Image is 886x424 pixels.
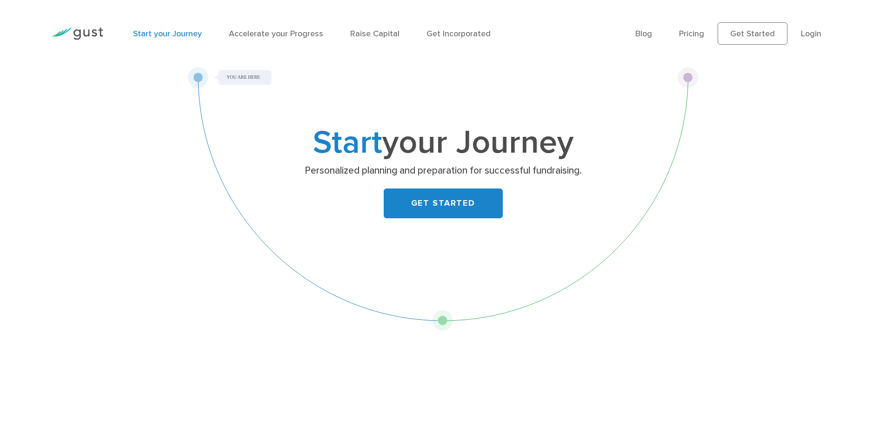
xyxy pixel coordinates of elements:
a: Raise Capital [350,29,400,39]
a: Get Started [718,22,787,45]
a: GET STARTED [384,188,503,218]
a: Get Incorporated [426,29,491,39]
h1: your Journey [260,128,627,158]
img: Gust Logo [51,27,103,40]
a: Pricing [679,29,704,39]
a: Accelerate your Progress [229,29,323,39]
p: Personalized planning and preparation for successful fundraising. [263,164,623,177]
a: Login [801,29,821,39]
span: Start [313,123,382,162]
a: Blog [635,29,652,39]
a: Start your Journey [133,29,202,39]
